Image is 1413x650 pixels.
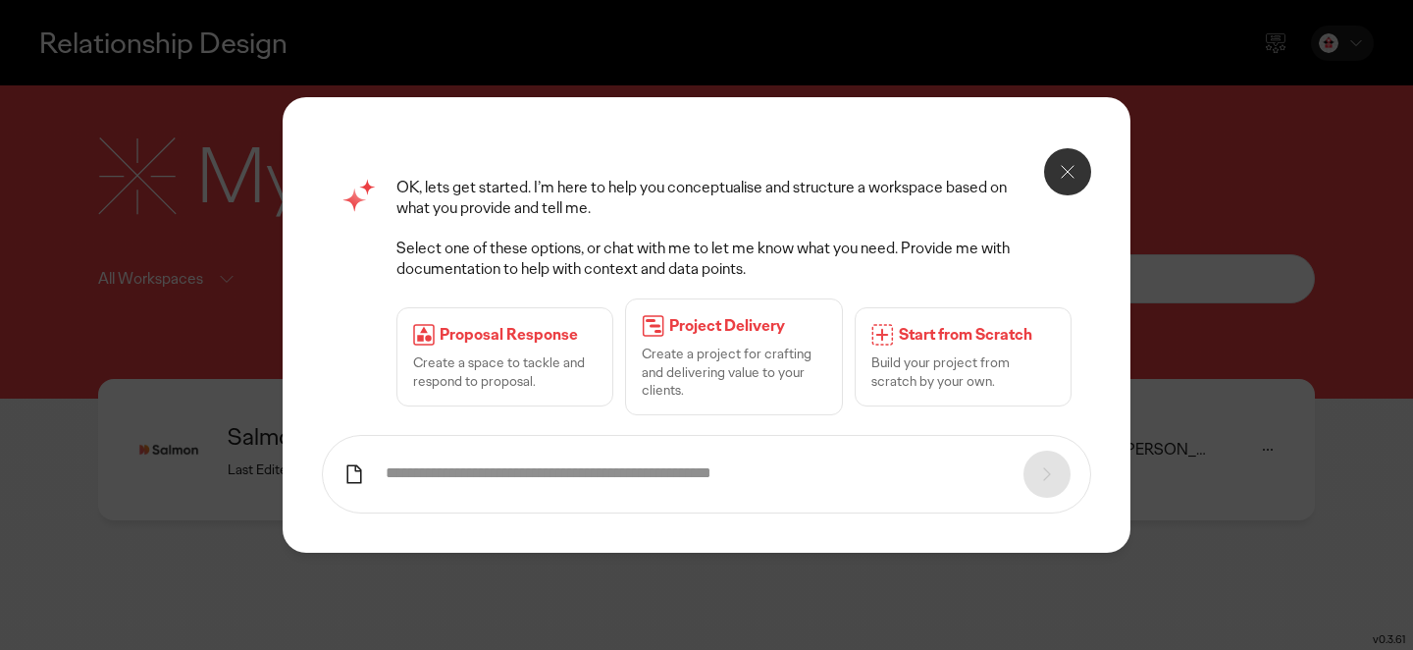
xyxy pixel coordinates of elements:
p: Create a space to tackle and respond to proposal. [413,353,597,389]
p: OK, lets get started. I’m here to help you conceptualise and structure a workspace based on what ... [396,178,1072,219]
p: Proposal Response [440,325,597,346]
p: Start from Scratch [899,325,1055,346]
p: Build your project from scratch by your own. [871,353,1055,389]
p: Project Delivery [669,316,825,337]
p: Select one of these options, or chat with me to let me know what you need. Provide me with docume... [396,239,1072,280]
p: Create a project for crafting and delivering value to your clients. [642,345,825,399]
